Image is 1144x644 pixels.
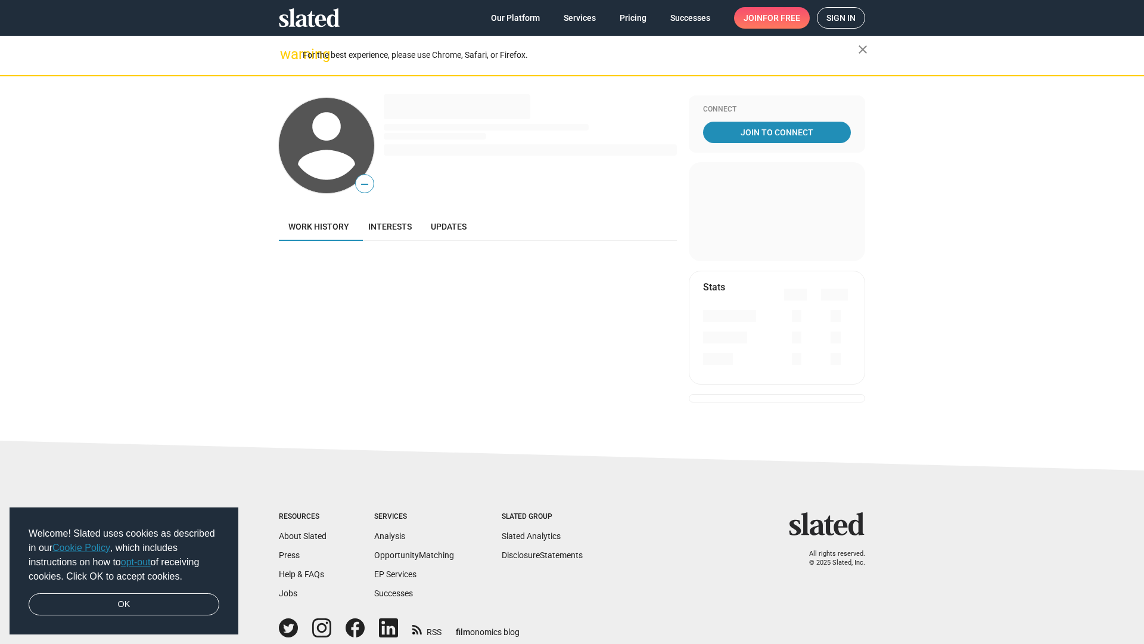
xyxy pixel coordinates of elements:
[288,222,349,231] span: Work history
[29,593,219,616] a: dismiss cookie message
[491,7,540,29] span: Our Platform
[502,512,583,522] div: Slated Group
[703,105,851,114] div: Connect
[620,7,646,29] span: Pricing
[412,620,442,638] a: RSS
[374,589,413,598] a: Successes
[610,7,656,29] a: Pricing
[279,512,327,522] div: Resources
[763,7,800,29] span: for free
[703,122,851,143] a: Join To Connect
[431,222,467,231] span: Updates
[374,569,416,579] a: EP Services
[744,7,800,29] span: Join
[29,527,219,584] span: Welcome! Slated uses cookies as described in our , which includes instructions on how to of recei...
[502,550,583,560] a: DisclosureStatements
[279,212,359,241] a: Work history
[703,281,725,293] mat-card-title: Stats
[856,42,870,57] mat-icon: close
[279,569,324,579] a: Help & FAQs
[797,550,865,567] p: All rights reserved. © 2025 Slated, Inc.
[826,8,856,28] span: Sign in
[359,212,421,241] a: Interests
[10,507,238,635] div: cookieconsent
[121,557,151,567] a: opt-out
[456,627,470,637] span: film
[705,122,848,143] span: Join To Connect
[52,543,110,553] a: Cookie Policy
[670,7,710,29] span: Successes
[564,7,596,29] span: Services
[280,47,294,61] mat-icon: warning
[661,7,720,29] a: Successes
[368,222,412,231] span: Interests
[421,212,476,241] a: Updates
[502,531,561,541] a: Slated Analytics
[374,531,405,541] a: Analysis
[817,7,865,29] a: Sign in
[279,531,327,541] a: About Slated
[303,47,858,63] div: For the best experience, please use Chrome, Safari, or Firefox.
[374,512,454,522] div: Services
[356,177,374,192] span: —
[456,617,520,638] a: filmonomics blog
[481,7,549,29] a: Our Platform
[279,550,300,560] a: Press
[554,7,605,29] a: Services
[734,7,810,29] a: Joinfor free
[279,589,297,598] a: Jobs
[374,550,454,560] a: OpportunityMatching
